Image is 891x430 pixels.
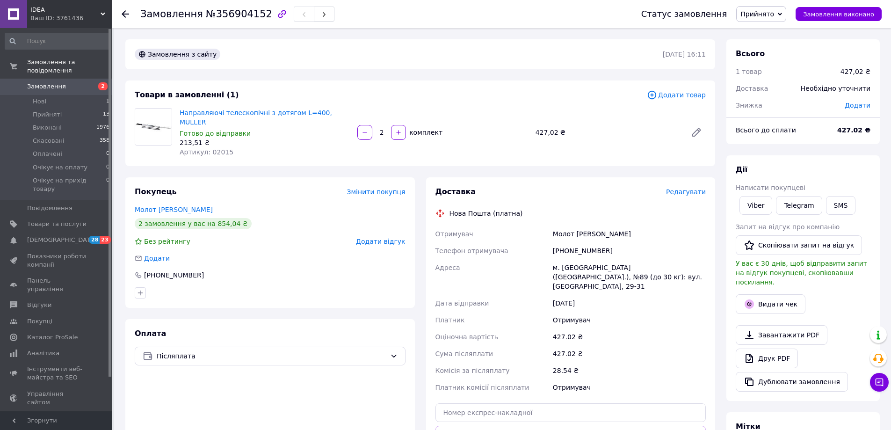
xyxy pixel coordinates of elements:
[870,373,889,392] button: Чат з покупцем
[180,138,350,147] div: 213,51 ₴
[551,345,708,362] div: 427.02 ₴
[407,128,443,137] div: комплект
[27,82,66,91] span: Замовлення
[135,329,166,338] span: Оплата
[122,9,129,19] div: Повернутися назад
[826,196,856,215] button: SMS
[33,124,62,132] span: Виконані
[641,9,727,19] div: Статус замовлення
[736,349,798,368] a: Друк PDF
[180,130,251,137] span: Готово до відправки
[157,351,386,361] span: Післяплата
[551,259,708,295] div: м. [GEOGRAPHIC_DATA] ([GEOGRAPHIC_DATA].), №89 (до 30 кг): вул. [GEOGRAPHIC_DATA], 29-31
[840,67,870,76] div: 427,02 ₴
[27,333,78,342] span: Каталог ProSale
[106,176,109,193] span: 0
[27,277,87,293] span: Панель управління
[551,242,708,259] div: [PHONE_NUMBER]
[736,294,805,314] button: Видати чек
[27,252,87,269] span: Показники роботи компанії
[739,196,772,215] a: Viber
[687,123,706,142] a: Редагувати
[736,102,762,109] span: Знижка
[106,163,109,172] span: 0
[551,312,708,328] div: Отримувач
[106,150,109,158] span: 0
[135,90,239,99] span: Товари в замовленні (1)
[736,49,765,58] span: Всього
[206,8,272,20] span: №356904152
[98,82,108,90] span: 2
[89,236,100,244] span: 28
[666,188,706,196] span: Редагувати
[647,90,706,100] span: Додати товар
[27,220,87,228] span: Товари та послуги
[551,328,708,345] div: 427.02 ₴
[551,295,708,312] div: [DATE]
[27,390,87,407] span: Управління сайтом
[435,187,476,196] span: Доставка
[356,238,405,245] span: Додати відгук
[435,350,493,357] span: Сума післяплати
[447,209,525,218] div: Нова Пошта (платна)
[27,365,87,382] span: Інструменти веб-майстра та SEO
[103,110,109,119] span: 13
[736,235,862,255] button: Скопіювати запит на відгук
[144,255,170,262] span: Додати
[27,317,52,326] span: Покупці
[27,58,112,75] span: Замовлення та повідомлення
[435,384,529,391] span: Платник комісії післяплати
[435,247,508,255] span: Телефон отримувача
[795,78,876,99] div: Необхідно уточнити
[435,333,498,341] span: Оціночна вартість
[435,299,489,307] span: Дата відправки
[33,163,87,172] span: Очікує на оплату
[532,126,683,139] div: 427,02 ₴
[736,260,867,286] span: У вас є 30 днів, щоб відправити запит на відгук покупцеві, скопіювавши посилання.
[347,188,406,196] span: Змінити покупця
[100,236,110,244] span: 23
[803,11,874,18] span: Замовлення виконано
[551,379,708,396] div: Отримувач
[135,49,220,60] div: Замовлення з сайту
[135,206,213,213] a: Молот [PERSON_NAME]
[736,223,840,231] span: Запит на відгук про компанію
[776,196,822,215] a: Telegram
[736,85,768,92] span: Доставка
[135,109,172,145] img: Направляючі телескопічні з дотягом L=400, MULLER
[736,325,827,345] a: Завантажити PDF
[96,124,109,132] span: 1976
[144,238,190,245] span: Без рейтингу
[435,230,473,238] span: Отримувач
[740,10,774,18] span: Прийнято
[663,51,706,58] time: [DATE] 16:11
[135,187,177,196] span: Покупець
[736,184,805,191] span: Написати покупцеві
[5,33,110,50] input: Пошук
[551,362,708,379] div: 28.54 ₴
[736,68,762,75] span: 1 товар
[180,109,332,126] a: Направляючі телескопічні з дотягом L=400, MULLER
[135,218,252,229] div: 2 замовлення у вас на 854,04 ₴
[435,403,706,422] input: Номер експрес-накладної
[435,316,465,324] span: Платник
[736,165,747,174] span: Дії
[435,367,510,374] span: Комісія за післяплату
[27,349,59,357] span: Аналітика
[736,372,848,392] button: Дублювати замовлення
[736,126,796,134] span: Всього до сплати
[106,97,109,106] span: 1
[845,102,870,109] span: Додати
[27,204,72,212] span: Повідомлення
[30,6,101,14] span: IDEA
[33,150,62,158] span: Оплачені
[435,264,460,271] span: Адреса
[33,110,62,119] span: Прийняті
[837,126,870,134] b: 427.02 ₴
[143,270,205,280] div: [PHONE_NUMBER]
[33,137,65,145] span: Скасовані
[100,137,109,145] span: 358
[27,301,51,309] span: Відгуки
[33,176,106,193] span: Очікує на прихід товару
[796,7,882,21] button: Замовлення виконано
